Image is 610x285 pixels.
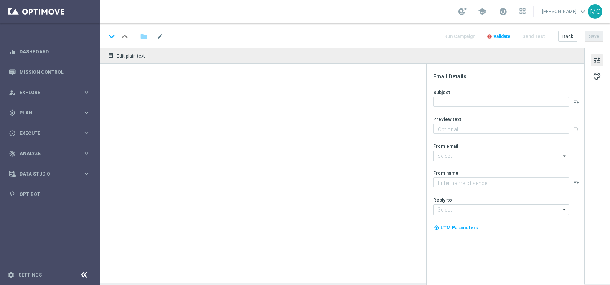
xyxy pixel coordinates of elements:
[106,31,117,42] i: keyboard_arrow_down
[9,150,83,157] div: Analyze
[561,151,569,161] i: arrow_drop_down
[18,273,42,277] a: Settings
[106,51,148,61] button: receipt Edit plain text
[9,109,16,116] i: gps_fixed
[433,143,458,149] label: From email
[433,170,458,176] label: From name
[433,73,584,80] div: Email Details
[140,32,148,41] i: folder
[493,34,511,39] span: Validate
[20,151,83,156] span: Analyze
[558,31,577,42] button: Back
[9,62,90,82] div: Mission Control
[588,4,602,19] div: MC
[591,54,603,66] button: tune
[440,225,478,230] span: UTM Parameters
[433,151,569,161] input: Select
[83,109,90,116] i: keyboard_arrow_right
[9,48,16,55] i: equalizer
[9,109,83,116] div: Plan
[83,150,90,157] i: keyboard_arrow_right
[9,89,83,96] div: Explore
[9,184,90,204] div: Optibot
[83,129,90,137] i: keyboard_arrow_right
[20,131,83,136] span: Execute
[20,90,83,95] span: Explore
[434,225,439,230] i: my_location
[20,172,83,176] span: Data Studio
[20,184,90,204] a: Optibot
[8,89,91,96] button: person_search Explore keyboard_arrow_right
[9,130,16,137] i: play_circle_outline
[8,49,91,55] button: equalizer Dashboard
[8,130,91,136] button: play_circle_outline Execute keyboard_arrow_right
[9,191,16,198] i: lightbulb
[20,41,90,62] a: Dashboard
[433,116,461,123] label: Preview text
[433,224,479,232] button: my_location UTM Parameters
[9,89,16,96] i: person_search
[574,98,580,104] button: playlist_add
[487,34,492,39] i: error
[574,125,580,131] button: playlist_add
[433,197,452,203] label: Reply-to
[593,56,601,66] span: tune
[8,171,91,177] button: Data Studio keyboard_arrow_right
[486,31,512,42] button: error Validate
[585,31,603,42] button: Save
[433,89,450,96] label: Subject
[20,111,83,115] span: Plan
[83,89,90,96] i: keyboard_arrow_right
[8,110,91,116] button: gps_fixed Plan keyboard_arrow_right
[139,30,148,43] button: folder
[9,130,83,137] div: Execute
[591,70,603,82] button: palette
[8,69,91,75] button: Mission Control
[157,33,163,40] span: mode_edit
[108,53,114,59] i: receipt
[8,191,91,197] button: lightbulb Optibot
[574,179,580,185] button: playlist_add
[9,150,16,157] i: track_changes
[9,41,90,62] div: Dashboard
[541,6,588,17] a: [PERSON_NAME]keyboard_arrow_down
[117,53,145,59] span: Edit plain text
[20,62,90,82] a: Mission Control
[561,205,569,215] i: arrow_drop_down
[8,151,91,157] button: track_changes Analyze keyboard_arrow_right
[8,272,15,278] i: settings
[579,7,587,16] span: keyboard_arrow_down
[83,170,90,177] i: keyboard_arrow_right
[9,171,83,177] div: Data Studio
[593,71,601,81] span: palette
[478,7,486,16] span: school
[433,204,569,215] input: Select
